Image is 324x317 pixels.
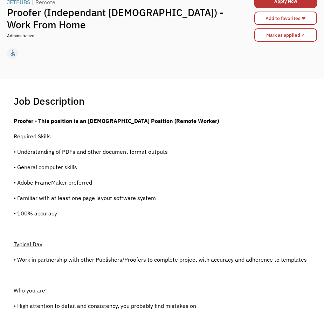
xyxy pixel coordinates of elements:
[14,117,219,124] strong: Proofer - This position is an [DEMOGRAPHIC_DATA] Position (Remote Worker)
[14,209,307,218] p: • 100% accuracy
[7,33,34,39] div: Administrative
[14,255,307,264] p: • Work in partnership with other Publishers/Proofers to complete project with accuracy and adhere...
[14,287,47,294] span: Who you are:
[14,194,307,202] p: • Familiar with at least one page layout software system
[14,133,51,140] span: Required Skills
[254,12,317,25] a: Add to favorites ❤
[14,241,42,248] span: Typical Day
[7,6,240,31] h1: Proofer (Independant [DEMOGRAPHIC_DATA]) - Work From Home
[14,95,84,107] h1: Job Description
[254,27,317,43] form: Mark as applied form
[254,28,317,42] input: Mark as applied ✓
[9,48,16,58] div: accessible
[14,163,307,171] p: • General computer skills
[14,147,307,156] p: • Understanding of PDFs and other document format outputs
[14,178,307,187] p: • Adobe FrameMaker preferred
[14,302,307,310] p: • High attention to detail and consistency, you probably find mistakes on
